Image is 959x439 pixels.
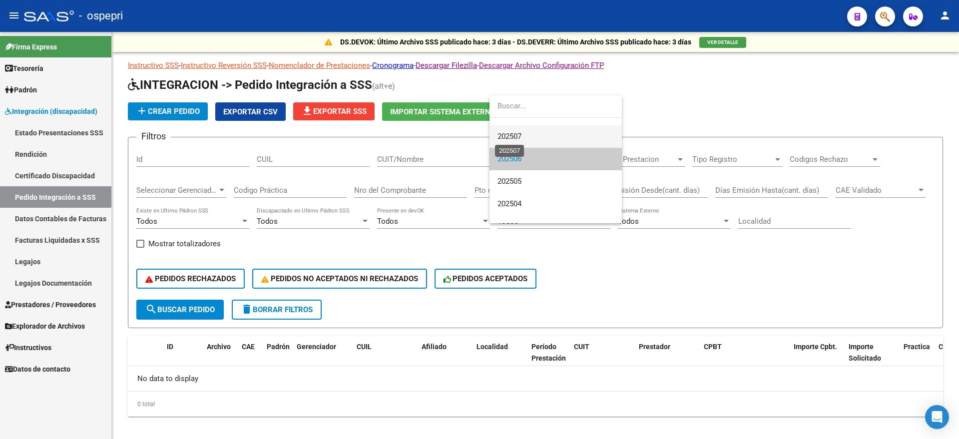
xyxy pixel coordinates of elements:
span: 202503 [497,222,521,231]
span: 202505 [497,177,521,186]
span: 202506 [497,154,521,163]
input: dropdown search [489,95,622,117]
span: 202507 [497,132,521,141]
div: Open Intercom Messenger [925,405,949,429]
span: 202504 [497,199,521,208]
